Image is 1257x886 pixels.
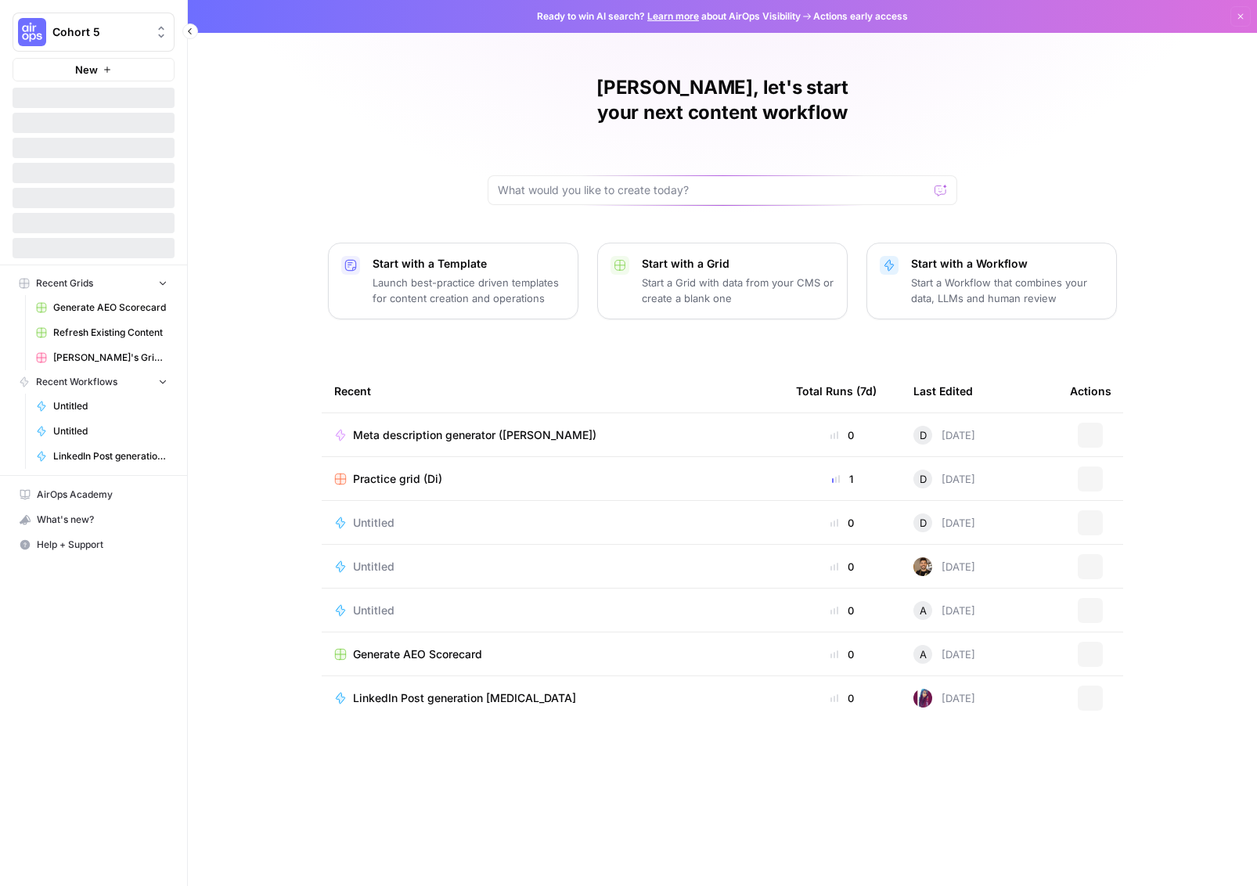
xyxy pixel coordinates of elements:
[13,13,175,52] button: Workspace: Cohort 5
[353,646,482,662] span: Generate AEO Scorecard
[29,394,175,419] a: Untitled
[913,513,975,532] div: [DATE]
[796,646,888,662] div: 0
[353,471,442,487] span: Practice grid (Di)
[920,427,927,443] span: D
[796,471,888,487] div: 1
[866,243,1117,319] button: Start with a WorkflowStart a Workflow that combines your data, LLMs and human review
[537,9,801,23] span: Ready to win AI search? about AirOps Visibility
[334,646,771,662] a: Generate AEO Scorecard
[353,559,394,574] span: Untitled
[53,449,167,463] span: LinkedIn Post generation [MEDICAL_DATA]
[913,601,975,620] div: [DATE]
[13,507,175,532] button: What's new?
[920,603,927,618] span: A
[913,426,975,445] div: [DATE]
[796,369,877,412] div: Total Runs (7d)
[18,18,46,46] img: Cohort 5 Logo
[53,424,167,438] span: Untitled
[813,9,908,23] span: Actions early access
[29,444,175,469] a: LinkedIn Post generation [MEDICAL_DATA]
[913,557,975,576] div: [DATE]
[13,532,175,557] button: Help + Support
[328,243,578,319] button: Start with a TemplateLaunch best-practice driven templates for content creation and operations
[53,399,167,413] span: Untitled
[13,370,175,394] button: Recent Workflows
[597,243,848,319] button: Start with a GridStart a Grid with data from your CMS or create a blank one
[498,182,928,198] input: What would you like to create today?
[796,603,888,618] div: 0
[913,689,975,708] div: [DATE]
[913,645,975,664] div: [DATE]
[13,482,175,507] a: AirOps Academy
[911,275,1104,306] p: Start a Workflow that combines your data, LLMs and human review
[334,603,771,618] a: Untitled
[29,419,175,444] a: Untitled
[334,559,771,574] a: Untitled
[920,471,927,487] span: D
[52,24,147,40] span: Cohort 5
[53,301,167,315] span: Generate AEO Scorecard
[913,557,932,576] img: 36rz0nf6lyfqsoxlb67712aiq2cf
[642,256,834,272] p: Start with a Grid
[647,10,699,22] a: Learn more
[353,690,576,706] span: LinkedIn Post generation [MEDICAL_DATA]
[29,345,175,370] a: [PERSON_NAME]'s Grid: Meta Description
[29,320,175,345] a: Refresh Existing Content
[334,690,771,706] a: LinkedIn Post generation [MEDICAL_DATA]
[796,559,888,574] div: 0
[796,427,888,443] div: 0
[1070,369,1111,412] div: Actions
[353,603,394,618] span: Untitled
[796,690,888,706] div: 0
[920,515,927,531] span: D
[36,276,93,290] span: Recent Grids
[29,295,175,320] a: Generate AEO Scorecard
[13,272,175,295] button: Recent Grids
[13,58,175,81] button: New
[37,488,167,502] span: AirOps Academy
[334,471,771,487] a: Practice grid (Di)
[353,427,596,443] span: Meta description generator ([PERSON_NAME])
[642,275,834,306] p: Start a Grid with data from your CMS or create a blank one
[353,515,394,531] span: Untitled
[373,275,565,306] p: Launch best-practice driven templates for content creation and operations
[488,75,957,125] h1: [PERSON_NAME], let's start your next content workflow
[334,427,771,443] a: Meta description generator ([PERSON_NAME])
[13,508,174,531] div: What's new?
[36,375,117,389] span: Recent Workflows
[920,646,927,662] span: A
[37,538,167,552] span: Help + Support
[334,515,771,531] a: Untitled
[53,351,167,365] span: [PERSON_NAME]'s Grid: Meta Description
[373,256,565,272] p: Start with a Template
[75,62,98,77] span: New
[53,326,167,340] span: Refresh Existing Content
[913,369,973,412] div: Last Edited
[911,256,1104,272] p: Start with a Workflow
[796,515,888,531] div: 0
[913,689,932,708] img: kxg022xundc9e6dl774fcku83h0j
[913,470,975,488] div: [DATE]
[334,369,771,412] div: Recent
